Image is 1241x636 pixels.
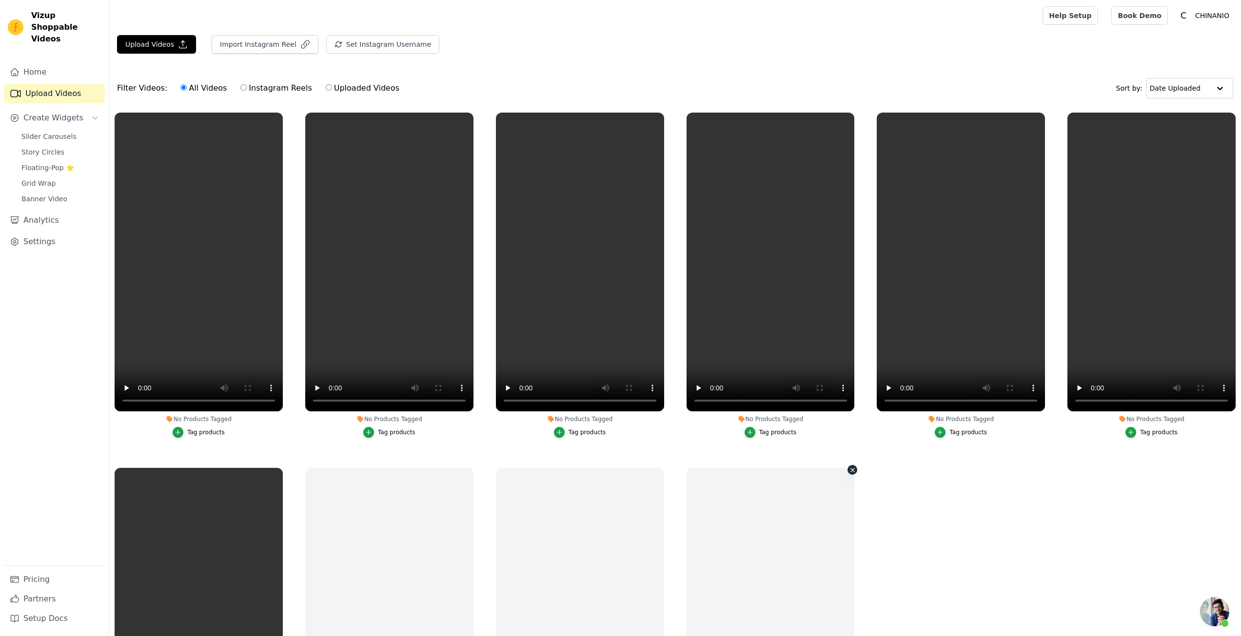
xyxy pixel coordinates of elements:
button: Create Widgets [4,108,105,128]
a: Settings [4,232,105,251]
span: Grid Wrap [21,178,56,188]
div: Sort by: [1116,78,1234,98]
div: No Products Tagged [115,415,283,423]
div: No Products Tagged [877,415,1045,423]
img: Vizup [8,19,23,35]
a: Book Demo [1111,6,1167,25]
button: Tag products [745,427,797,438]
a: Analytics [4,211,105,230]
a: Partners [4,589,105,609]
a: Help Setup [1043,6,1098,25]
span: Slider Carousels [21,132,77,141]
button: Tag products [935,427,987,438]
span: Banner Video [21,194,67,204]
span: Floating-Pop ⭐ [21,163,74,173]
button: Upload Videos [117,35,196,54]
div: No Products Tagged [496,415,664,423]
div: No Products Tagged [1067,415,1236,423]
button: Tag products [363,427,415,438]
a: Slider Carousels [16,130,105,143]
label: All Videos [180,82,227,95]
a: Floating-Pop ⭐ [16,161,105,174]
div: Tag products [378,428,415,436]
p: CHINANIO [1191,7,1233,24]
div: Tag products [1140,428,1178,436]
span: Story Circles [21,147,64,157]
button: Tag products [554,427,606,438]
input: Uploaded Videos [326,84,332,91]
a: Upload Videos [4,84,105,103]
button: Import Instagram Reel [212,35,318,54]
a: Pricing [4,570,105,589]
button: Tag products [173,427,225,438]
div: Tag products [569,428,606,436]
label: Instagram Reels [240,82,312,95]
a: Grid Wrap [16,176,105,190]
label: Uploaded Videos [325,82,400,95]
button: Tag products [1125,427,1178,438]
div: Filter Videos: [117,77,405,99]
span: Create Widgets [23,112,83,124]
div: No Products Tagged [687,415,855,423]
input: All Videos [180,84,187,91]
div: Tag products [759,428,797,436]
a: Home [4,62,105,82]
span: Vizup Shoppable Videos [31,10,101,45]
div: 开放式聊天 [1200,597,1229,626]
button: C CHINANIO [1176,7,1233,24]
input: Instagram Reels [240,84,247,91]
button: Set Instagram Username [326,35,439,54]
a: Banner Video [16,192,105,206]
div: Tag products [949,428,987,436]
a: Story Circles [16,145,105,159]
a: Setup Docs [4,609,105,628]
div: Tag products [187,428,225,436]
div: No Products Tagged [305,415,473,423]
text: C [1181,11,1186,20]
button: Video Delete [847,465,857,475]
